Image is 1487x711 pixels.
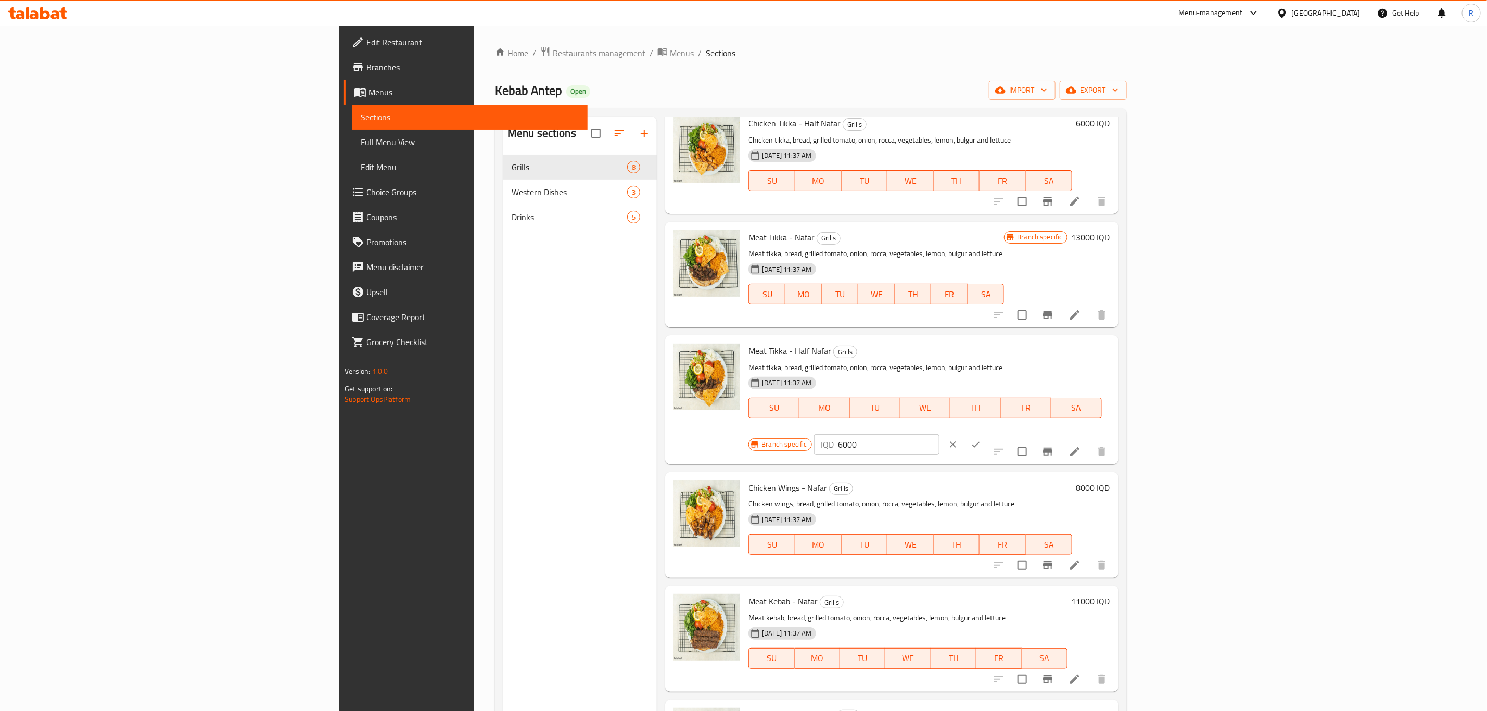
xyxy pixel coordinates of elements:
[984,537,1022,552] span: FR
[1069,446,1081,458] a: Edit menu item
[892,173,930,188] span: WE
[758,150,816,160] span: [DATE] 11:37 AM
[804,400,846,415] span: MO
[366,286,579,298] span: Upsell
[758,628,816,638] span: [DATE] 11:37 AM
[817,232,840,244] span: Grills
[844,651,881,666] span: TU
[905,400,947,415] span: WE
[748,480,827,496] span: Chicken Wings - Nafar
[366,311,579,323] span: Coverage Report
[503,155,657,180] div: Grills8
[1069,559,1081,572] a: Edit menu item
[935,287,963,302] span: FR
[1069,673,1081,685] a: Edit menu item
[1051,398,1102,418] button: SA
[843,118,867,131] div: Grills
[887,534,934,555] button: WE
[361,136,579,148] span: Full Menu View
[895,284,931,304] button: TH
[361,111,579,123] span: Sections
[748,648,794,669] button: SU
[366,236,579,248] span: Promotions
[753,537,791,552] span: SU
[846,537,884,552] span: TU
[938,537,976,552] span: TH
[368,86,579,98] span: Menus
[748,116,841,131] span: Chicken Tikka - Half Nafar
[799,173,837,188] span: MO
[344,55,588,80] a: Branches
[344,304,588,329] a: Coverage Report
[345,392,411,406] a: Support.OpsPlatform
[1076,480,1110,495] h6: 8000 IQD
[950,398,1001,418] button: TH
[1035,667,1060,692] button: Branch-specific-item
[1011,191,1033,212] span: Select to update
[935,651,972,666] span: TH
[345,364,370,378] span: Version:
[934,534,980,555] button: TH
[1011,304,1033,326] span: Select to update
[817,232,841,245] div: Grills
[840,648,885,669] button: TU
[344,80,588,105] a: Menus
[757,439,811,449] span: Branch specific
[512,211,627,223] span: Drinks
[352,105,588,130] a: Sections
[799,651,836,666] span: MO
[790,287,818,302] span: MO
[795,534,842,555] button: MO
[352,155,588,180] a: Edit Menu
[1292,7,1361,19] div: [GEOGRAPHIC_DATA]
[673,594,740,661] img: Meat Kebab - Nafar
[820,596,844,608] div: Grills
[628,212,640,222] span: 5
[512,161,627,173] span: Grills
[748,361,1101,374] p: Meat tikka, bread, grilled tomato, onion, rocca, vegetables, lemon, bulgur and lettuce
[344,280,588,304] a: Upsell
[366,36,579,48] span: Edit Restaurant
[540,46,645,60] a: Restaurants management
[748,498,1072,511] p: Chicken wings, bread, grilled tomato, onion, rocca, vegetables, lemon, bulgur and lettuce
[833,346,857,358] div: Grills
[1026,170,1072,191] button: SA
[748,343,831,359] span: Meat Tikka - Half Nafar
[512,186,627,198] span: Western Dishes
[799,398,850,418] button: MO
[858,284,895,304] button: WE
[938,173,976,188] span: TH
[673,344,740,410] img: Meat Tikka - Half Nafar
[980,534,1026,555] button: FR
[748,534,795,555] button: SU
[843,119,866,131] span: Grills
[1076,116,1110,131] h6: 6000 IQD
[366,61,579,73] span: Branches
[361,161,579,173] span: Edit Menu
[976,648,1022,669] button: FR
[892,537,930,552] span: WE
[627,211,640,223] div: items
[842,534,888,555] button: TU
[495,46,1127,60] nav: breadcrumb
[628,187,640,197] span: 3
[344,205,588,230] a: Coupons
[1011,668,1033,690] span: Select to update
[748,170,795,191] button: SU
[1035,439,1060,464] button: Branch-specific-item
[698,47,702,59] li: /
[758,515,816,525] span: [DATE] 11:37 AM
[854,400,896,415] span: TU
[627,161,640,173] div: items
[753,400,795,415] span: SU
[795,648,840,669] button: MO
[366,261,579,273] span: Menu disclaimer
[820,596,843,608] span: Grills
[753,173,791,188] span: SU
[862,287,891,302] span: WE
[1089,667,1114,692] button: delete
[706,47,735,59] span: Sections
[829,483,853,495] div: Grills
